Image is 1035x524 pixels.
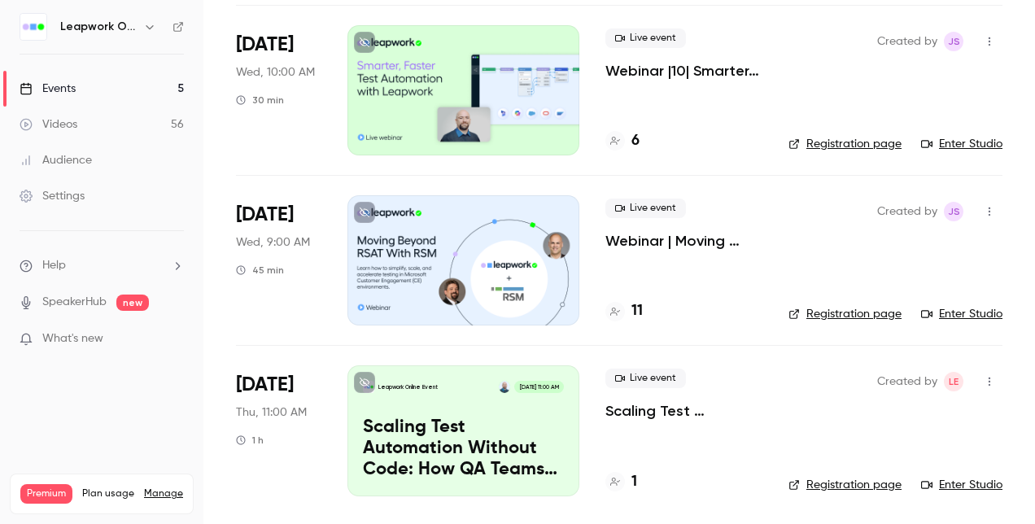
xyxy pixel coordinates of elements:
span: What's new [42,330,103,347]
span: Lauren Everett [944,372,963,391]
a: Registration page [788,136,902,152]
a: Webinar |10| Smarter, Faster Test Automation with Leapwork | US | Q4 2025 [605,61,762,81]
div: Settings [20,188,85,204]
h4: 6 [631,130,640,152]
span: Created by [877,372,937,391]
span: LE [949,372,959,391]
span: Premium [20,484,72,504]
a: 6 [605,130,640,152]
a: 11 [605,300,643,322]
a: Webinar | Moving Beyond RSAT with RSM | Q3 2025 [605,231,762,251]
span: Wed, 9:00 AM [236,234,310,251]
span: Jaynesh Singh [944,32,963,51]
a: Enter Studio [921,136,1002,152]
img: Leapwork Online Event [20,14,46,40]
a: SpeakerHub [42,294,107,311]
div: 30 min [236,94,284,107]
span: Created by [877,202,937,221]
span: Thu, 11:00 AM [236,404,307,421]
div: Oct 29 Wed, 10:00 AM (America/Los Angeles) [236,25,321,155]
a: Enter Studio [921,477,1002,493]
span: Created by [877,32,937,51]
span: Help [42,257,66,274]
span: [DATE] [236,202,294,228]
span: Plan usage [82,487,134,500]
div: Audience [20,152,92,168]
img: Leo Laskin [499,381,510,392]
p: Scaling Test Automation Without Code: How QA Teams Can Move Faster and Fail-Safe [363,417,564,480]
a: Scaling Test Automation Without Code: How QA Teams Can Move Faster and Fail-SafeLeapwork Online E... [347,365,579,496]
li: help-dropdown-opener [20,257,184,274]
div: 45 min [236,264,284,277]
span: Live event [605,199,686,218]
a: 1 [605,471,637,493]
h6: Leapwork Online Event [60,19,137,35]
div: Events [20,81,76,97]
span: [DATE] 11:00 AM [514,381,563,392]
div: Nov 12 Wed, 12:00 PM (America/New York) [236,195,321,325]
a: Registration page [788,306,902,322]
span: [DATE] [236,32,294,58]
a: Enter Studio [921,306,1002,322]
span: Live event [605,369,686,388]
span: JS [948,32,960,51]
iframe: Noticeable Trigger [164,332,184,347]
a: Scaling Test Automation Without Code: How QA Teams Can Move Faster and Fail-Safe [605,401,762,421]
span: Live event [605,28,686,48]
div: Nov 13 Thu, 1:00 PM (America/Chicago) [236,365,321,496]
a: Registration page [788,477,902,493]
span: Wed, 10:00 AM [236,64,315,81]
div: Videos [20,116,77,133]
div: 1 h [236,434,264,447]
p: Leapwork Online Event [378,383,438,391]
span: JS [948,202,960,221]
span: [DATE] [236,372,294,398]
span: new [116,295,149,311]
a: Manage [144,487,183,500]
h4: 1 [631,471,637,493]
h4: 11 [631,300,643,322]
span: Jaynesh Singh [944,202,963,221]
